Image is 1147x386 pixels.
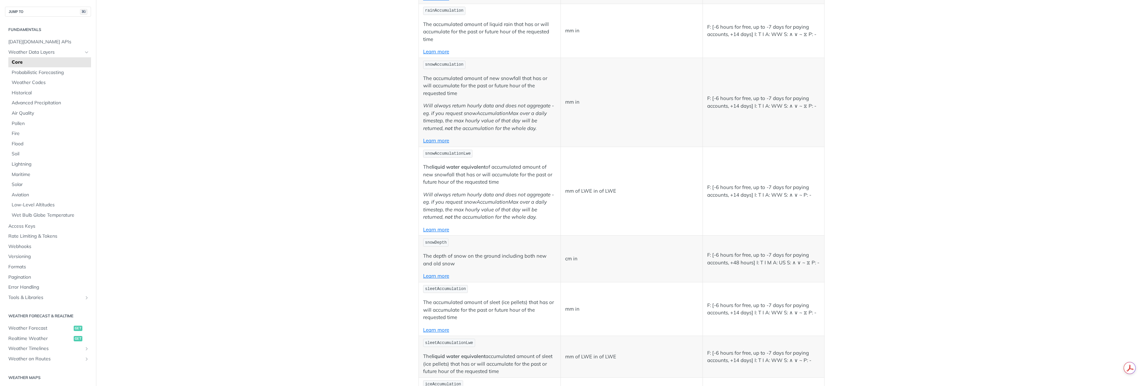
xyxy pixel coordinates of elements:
[425,240,447,245] span: snowDepth
[8,253,89,260] span: Versioning
[84,50,89,55] button: Hide subpages for Weather Data Layers
[5,344,91,354] a: Weather TimelinesShow subpages for Weather Timelines
[707,23,820,38] p: F: [-6 hours for free, up to -7 days for paying accounts, +14 days] I: T I A: WW S: ∧ ∨ ~ ⧖ P: -
[423,163,556,186] p: The of accumulated amount of new snowfall that has or will accumulate for the past or future hour...
[12,79,89,86] span: Weather Codes
[425,341,473,345] span: sleetAccumulationLwe
[12,192,89,198] span: Aviation
[12,130,89,137] span: Fire
[423,48,449,55] a: Learn more
[8,345,82,352] span: Weather Timelines
[8,223,89,230] span: Access Keys
[707,251,820,266] p: F: [-6 hours for free, up to -7 days for paying accounts, +48 hours] I: T I M A: US S: ∧ ∨ ~ ⧖ P: -
[5,27,91,33] h2: Fundamentals
[8,284,89,291] span: Error Handling
[5,375,91,381] h2: Weather Maps
[84,346,89,351] button: Show subpages for Weather Timelines
[454,125,536,131] em: the accumulation for the whole day.
[454,214,536,220] em: the accumulation for the whole day.
[12,110,89,117] span: Air Quality
[565,353,698,361] p: mm of LWE in of LWE
[707,184,820,199] p: F: [-6 hours for free, up to -7 days for paying accounts, +14 days] I: T I A: WW S: ∧ ∨ ~ P: -
[5,354,91,364] a: Weather on RoutesShow subpages for Weather on Routes
[565,187,698,195] p: mm of LWE in of LWE
[425,287,466,291] span: sleetAccumulation
[5,47,91,57] a: Weather Data LayersHide subpages for Weather Data Layers
[12,171,89,178] span: Maritime
[12,120,89,127] span: Pollen
[423,75,556,97] p: The accumulated amount of new snowfall that has or will accumulate for the past or future hour of...
[8,325,72,332] span: Weather Forecast
[8,243,89,250] span: Webhooks
[8,88,91,98] a: Historical
[423,353,556,375] p: The accumulated amount of sleet (ice pellets) that has or will accumulate for the past or future ...
[707,95,820,110] p: F: [-6 hours for free, up to -7 days for paying accounts, +14 days] I: T I A: WW S: ∧ ∨ ~ ⧖ P: -
[12,161,89,168] span: Lightning
[8,180,91,190] a: Solar
[565,255,698,263] p: cm in
[565,98,698,106] p: mm in
[8,78,91,88] a: Weather Codes
[8,170,91,180] a: Maritime
[425,62,463,67] span: snowAccumulation
[5,323,91,333] a: Weather Forecastget
[423,327,449,333] a: Learn more
[445,214,452,220] strong: not
[12,181,89,188] span: Solar
[423,102,554,131] em: Will always return hourly data and does not aggregate - eg. if you request snowAccumulationMax ov...
[423,226,449,233] a: Learn more
[423,273,449,279] a: Learn more
[707,349,820,364] p: F: [-6 hours for free, up to -7 days for paying accounts, +14 days] I: T I A: WW S: ∧ ∨ ~ P: -
[8,68,91,78] a: Probabilistic Forecasting
[74,336,82,341] span: get
[565,27,698,35] p: mm in
[8,129,91,139] a: Fire
[5,221,91,231] a: Access Keys
[74,326,82,331] span: get
[8,274,89,281] span: Pagination
[8,108,91,118] a: Air Quality
[423,191,554,220] em: Will always return hourly data and does not aggregate - eg. if you request snowAccumulationMax ov...
[12,151,89,157] span: Soil
[8,190,91,200] a: Aviation
[8,159,91,169] a: Lightning
[8,149,91,159] a: Soil
[8,356,82,362] span: Weather on Routes
[423,299,556,321] p: The accumulated amount of sleet (ice pellets) that has or will accumulate for the past or future ...
[12,59,89,66] span: Core
[12,90,89,96] span: Historical
[5,313,91,319] h2: Weather Forecast & realtime
[12,202,89,208] span: Low-Level Altitudes
[5,37,91,47] a: [DATE][DOMAIN_NAME] APIs
[423,137,449,144] a: Learn more
[12,100,89,106] span: Advanced Precipitation
[5,334,91,344] a: Realtime Weatherget
[5,272,91,282] a: Pagination
[5,293,91,303] a: Tools & LibrariesShow subpages for Tools & Libraries
[8,210,91,220] a: Wet Bulb Globe Temperature
[8,39,89,45] span: [DATE][DOMAIN_NAME] APIs
[5,282,91,292] a: Error Handling
[8,49,82,56] span: Weather Data Layers
[8,98,91,108] a: Advanced Precipitation
[8,294,82,301] span: Tools & Libraries
[8,139,91,149] a: Flood
[12,212,89,219] span: Wet Bulb Globe Temperature
[432,164,485,170] strong: liquid water equivalent
[8,119,91,129] a: Pollen
[5,242,91,252] a: Webhooks
[707,302,820,317] p: F: [-6 hours for free, up to -7 days for paying accounts, +14 days] I: T I A: WW S: ∧ ∨ ~ ⧖ P: -
[84,295,89,300] button: Show subpages for Tools & Libraries
[8,200,91,210] a: Low-Level Altitudes
[423,21,556,43] p: The accumulated amount of liquid rain that has or will accumulate for the past or future hour of ...
[425,151,471,156] span: snowAccumulationLwe
[5,231,91,241] a: Rate Limiting & Tokens
[12,69,89,76] span: Probabilistic Forecasting
[565,305,698,313] p: mm in
[8,335,72,342] span: Realtime Weather
[80,9,87,15] span: ⌘/
[5,252,91,262] a: Versioning
[432,353,485,359] strong: liquid water equivalent
[8,233,89,240] span: Rate Limiting & Tokens
[8,264,89,270] span: Formats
